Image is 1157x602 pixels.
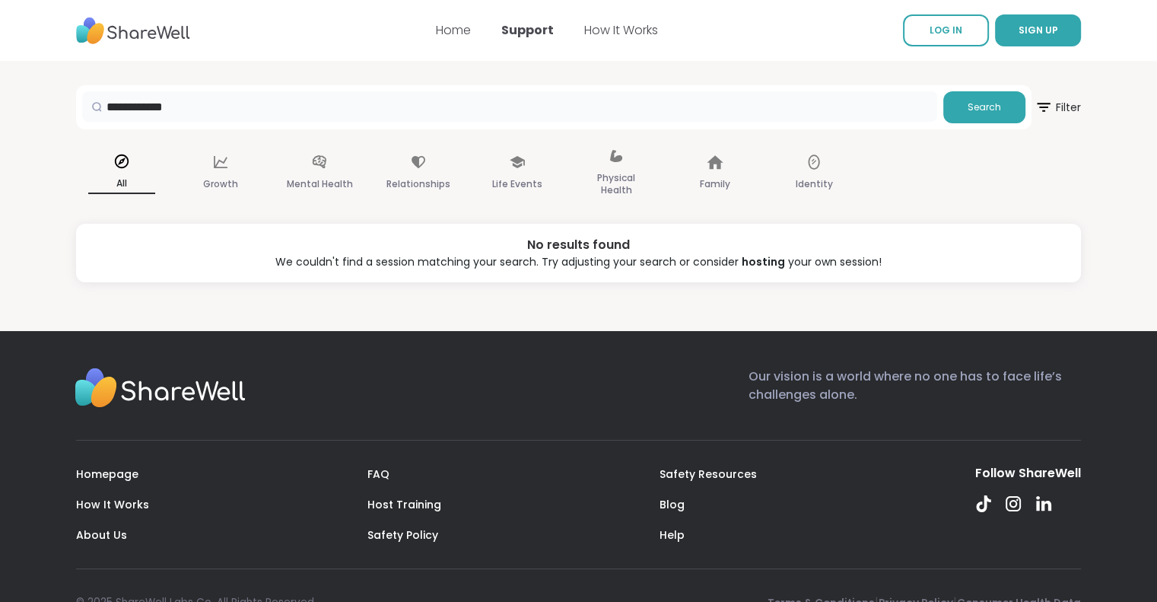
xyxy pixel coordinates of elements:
a: Support [501,21,554,39]
a: How It Works [584,21,658,39]
span: Search [968,100,1001,114]
p: All [88,174,155,194]
span: SIGN UP [1019,24,1058,37]
p: Physical Health [583,169,650,199]
p: Life Events [492,175,542,193]
p: Identity [796,175,833,193]
a: FAQ [367,467,389,482]
div: We couldn't find a session matching your search. Try adjusting your search or consider your own s... [88,254,1069,270]
a: Host Training [367,497,441,512]
a: About Us [76,527,127,543]
a: How It Works [76,497,149,512]
img: Sharewell [75,368,246,412]
p: Family [700,175,730,193]
p: Growth [203,175,238,193]
a: LOG IN [903,14,989,46]
button: Filter [1035,85,1081,129]
p: Relationships [386,175,450,193]
a: Help [660,527,685,543]
a: Safety Resources [660,467,757,482]
div: Follow ShareWell [975,465,1081,482]
a: Safety Policy [367,527,438,543]
img: ShareWell Nav Logo [76,10,190,52]
button: SIGN UP [995,14,1081,46]
div: No results found [88,236,1069,254]
span: LOG IN [930,24,962,37]
span: Filter [1035,89,1081,126]
a: Home [436,21,471,39]
p: Mental Health [287,175,353,193]
a: hosting [742,254,785,269]
a: Homepage [76,467,138,482]
a: Blog [660,497,685,512]
button: Search [943,91,1025,123]
p: Our vision is a world where no one has to face life’s challenges alone. [749,368,1081,416]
